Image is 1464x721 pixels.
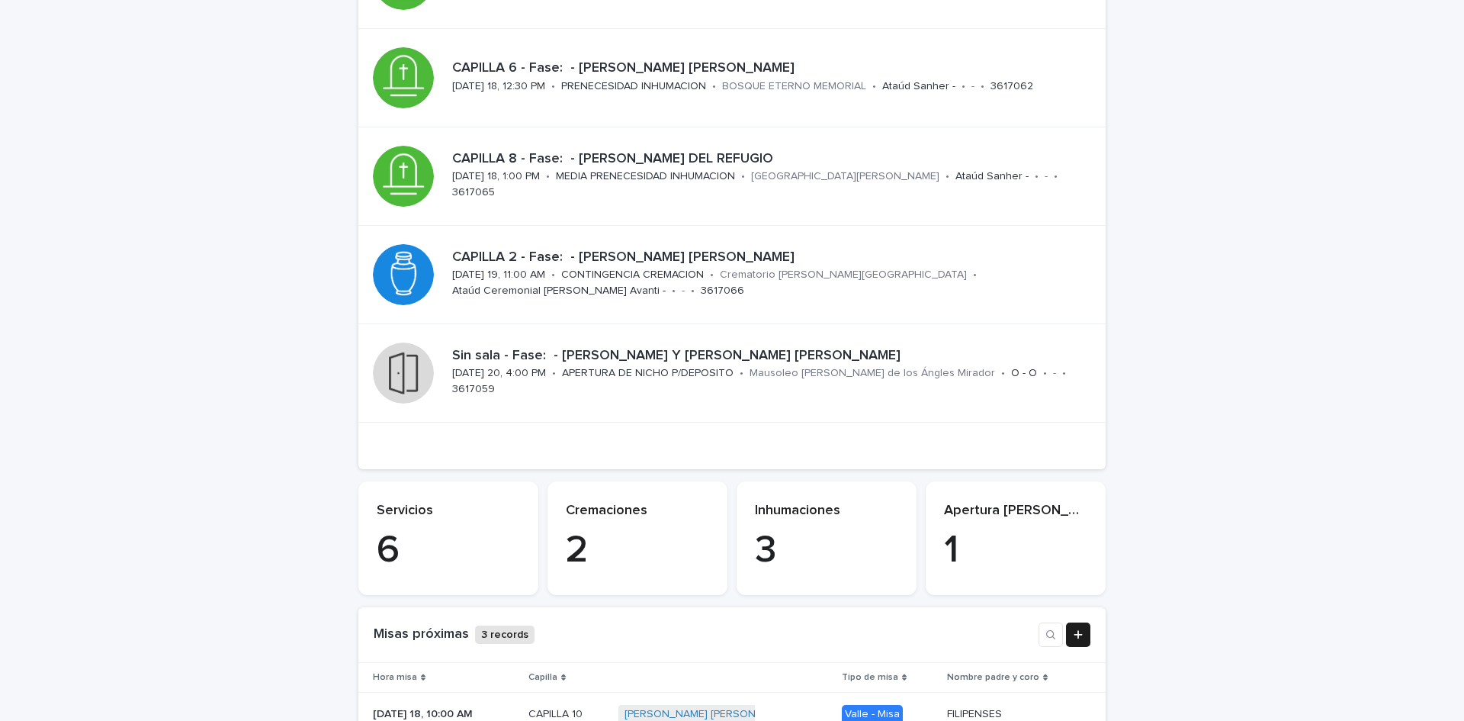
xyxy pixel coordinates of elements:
p: 3617059 [452,383,495,396]
p: • [962,80,965,93]
a: Sin sala - Fase: - [PERSON_NAME] Y [PERSON_NAME] [PERSON_NAME][DATE] 20, 4:00 PM•APERTURA DE NICH... [358,324,1106,423]
p: • [945,170,949,183]
p: CONTINGENCIA CREMACION [561,269,704,282]
p: 3 [755,528,898,574]
p: MEDIA PRENECESIDAD INHUMACION [556,170,735,183]
p: CAPILLA 2 - Fase: - [PERSON_NAME] [PERSON_NAME] [452,249,1087,266]
p: 1 [944,528,1087,574]
p: CAPILLA 10 [528,705,586,721]
p: Ataúd Sanher - [882,80,955,93]
p: • [1001,367,1005,380]
p: Mausoleo [PERSON_NAME] de los Ángles Mirador [750,367,995,380]
p: 3 records [475,626,535,645]
p: - [1045,170,1048,183]
p: Ataúd Sanher - [955,170,1029,183]
p: • [551,269,555,282]
p: O - O [1011,367,1037,380]
p: 6 [377,528,520,574]
p: FILIPENSES [947,705,1005,721]
p: Capilla [528,669,557,686]
p: • [551,80,555,93]
p: • [872,80,876,93]
p: 3617066 [701,285,744,298]
a: CAPILLA 8 - Fase: - [PERSON_NAME] DEL REFUGIO[DATE] 18, 1:00 PM•MEDIA PRENECESIDAD INHUMACION•[GE... [358,127,1106,226]
p: • [546,170,550,183]
a: CAPILLA 2 - Fase: - [PERSON_NAME] [PERSON_NAME][DATE] 19, 11:00 AM•CONTINGENCIA CREMACION•Cremato... [358,226,1106,324]
p: Cremaciones [566,503,709,520]
p: • [1054,170,1058,183]
p: • [710,269,714,282]
p: Inhumaciones [755,503,898,520]
p: 3617062 [990,80,1033,93]
p: • [741,170,745,183]
p: - [971,80,974,93]
p: - [682,285,685,298]
p: PRENECESIDAD INHUMACION [561,80,706,93]
p: [DATE] 18, 12:30 PM [452,80,545,93]
p: 2 [566,528,709,574]
p: Ataúd Ceremonial [PERSON_NAME] Avanti - [452,285,666,298]
p: • [740,367,743,380]
p: [DATE] 18, 10:00 AM [373,705,476,721]
p: • [672,285,676,298]
p: [DATE] 18, 1:00 PM [452,170,540,183]
p: [DATE] 20, 4:00 PM [452,367,546,380]
a: Misas próximas [374,627,469,641]
p: • [691,285,695,298]
p: Crematorio [PERSON_NAME][GEOGRAPHIC_DATA] [720,269,967,282]
p: • [552,367,556,380]
p: • [981,80,984,93]
p: Sin sala - Fase: - [PERSON_NAME] Y [PERSON_NAME] [PERSON_NAME] [452,348,1087,365]
p: CAPILLA 6 - Fase: - [PERSON_NAME] [PERSON_NAME] [452,60,1087,77]
p: [DATE] 19, 11:00 AM [452,269,545,282]
p: Nombre padre y coro [947,669,1039,686]
p: Apertura [PERSON_NAME] [944,503,1087,520]
p: • [1035,170,1039,183]
p: - [1053,367,1056,380]
p: [GEOGRAPHIC_DATA][PERSON_NAME] [751,170,939,183]
p: • [712,80,716,93]
a: [PERSON_NAME] [PERSON_NAME] [624,708,794,721]
p: CAPILLA 8 - Fase: - [PERSON_NAME] DEL REFUGIO [452,151,1087,168]
p: APERTURA DE NICHO P/DEPOSITO [562,367,734,380]
p: • [973,269,977,282]
p: Tipo de misa [842,669,898,686]
p: 3617065 [452,186,495,199]
p: • [1043,367,1047,380]
p: BOSQUE ETERNO MEMORIAL [722,80,866,93]
p: Servicios [377,503,520,520]
a: Add new record [1066,623,1090,647]
p: Hora misa [373,669,417,686]
a: CAPILLA 6 - Fase: - [PERSON_NAME] [PERSON_NAME][DATE] 18, 12:30 PM•PRENECESIDAD INHUMACION•BOSQUE... [358,29,1106,127]
p: • [1062,367,1066,380]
